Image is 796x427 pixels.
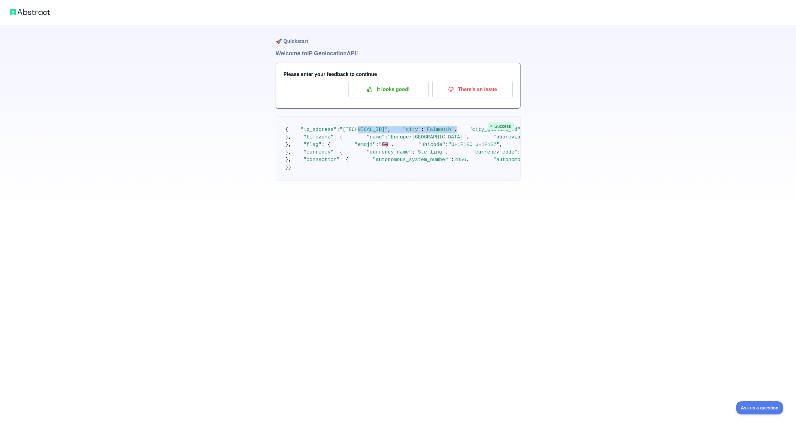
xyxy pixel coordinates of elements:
span: "Europe/[GEOGRAPHIC_DATA]" [388,134,466,140]
span: : { [334,149,343,155]
span: "connection" [303,157,339,163]
span: , [500,142,503,148]
span: "city_geoname_id" [469,127,520,132]
iframe: Toggle Customer Support [736,401,783,414]
h1: Welcome to IP Geolocation API! [276,49,521,58]
span: "[TECHNICAL_ID]" [339,127,388,132]
img: Abstract logo [10,8,50,16]
span: : [421,127,424,132]
span: "currency" [303,149,334,155]
span: "currency_name" [367,149,412,155]
span: "U+1F1EC U+1F1E7" [448,142,500,148]
span: , [454,127,457,132]
span: , [466,157,469,163]
span: : { [339,157,349,163]
span: : [412,149,415,155]
span: : [445,142,448,148]
span: : [337,127,340,132]
span: "Falmouth" [424,127,454,132]
span: "Sterling" [415,149,445,155]
span: Success [488,122,514,130]
h3: Please enter your feedback to continue [284,71,513,78]
span: , [445,149,448,155]
h1: 🚀 Quickstart [276,25,521,49]
span: , [466,134,469,140]
span: "city" [403,127,421,132]
span: "emoji" [355,142,376,148]
span: : [385,134,388,140]
p: There's an issue [437,84,508,95]
span: "unicode" [418,142,445,148]
span: : { [334,134,343,140]
button: There's an issue [432,81,513,98]
button: It looks good! [348,81,429,98]
span: "abbreviation" [493,134,535,140]
span: : { [322,142,331,148]
span: "autonomous_system_number" [373,157,451,163]
span: "currency_code" [472,149,517,155]
span: : [376,142,379,148]
span: : [451,157,454,163]
span: "timezone" [303,134,334,140]
span: , [388,127,391,132]
span: : [517,149,521,155]
p: It looks good! [353,84,424,95]
span: , [391,142,394,148]
span: 2856 [454,157,466,163]
span: "flag" [303,142,322,148]
span: "ip_address" [301,127,337,132]
span: { [286,127,289,132]
span: "autonomous_system_organization" [493,157,590,163]
span: "name" [367,134,385,140]
span: "🇬🇧" [379,142,391,148]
